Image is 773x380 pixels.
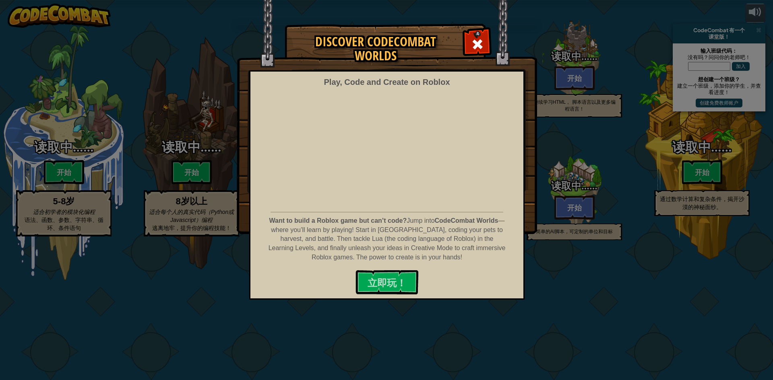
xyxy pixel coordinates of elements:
[368,276,406,289] span: 立即玩！
[268,216,506,262] p: Jump into — where you’ll learn by playing! Start in [GEOGRAPHIC_DATA], coding your pets to harves...
[269,217,407,224] strong: Want to build a Roblox game but can’t code?
[293,35,458,63] h1: Discover CodeCombat Worlds
[435,217,498,224] strong: CodeCombat Worlds
[324,76,450,88] div: Play, Code and Create on Roblox
[355,270,418,294] button: 立即玩！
